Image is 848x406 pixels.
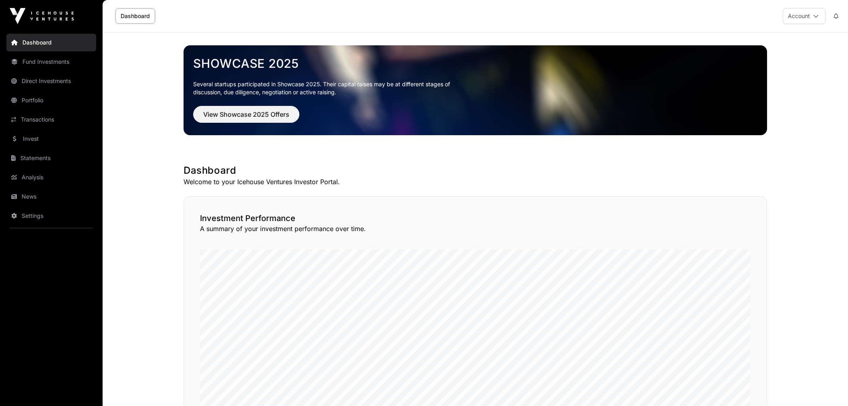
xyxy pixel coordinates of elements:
[6,72,96,90] a: Direct Investments
[184,177,767,187] p: Welcome to your Icehouse Ventures Investor Portal.
[193,80,462,96] p: Several startups participated in Showcase 2025. Their capital raises may be at different stages o...
[6,207,96,225] a: Settings
[203,110,289,119] span: View Showcase 2025 Offers
[193,56,757,71] a: Showcase 2025
[6,111,96,128] a: Transactions
[783,8,826,24] button: Account
[6,53,96,71] a: Fund Investments
[6,130,96,148] a: Invest
[10,8,74,24] img: Icehouse Ventures Logo
[115,8,155,24] a: Dashboard
[184,164,767,177] h1: Dashboard
[184,45,767,135] img: Showcase 2025
[6,91,96,109] a: Portfolio
[6,34,96,51] a: Dashboard
[6,188,96,205] a: News
[200,213,751,224] h2: Investment Performance
[193,114,299,122] a: View Showcase 2025 Offers
[200,224,751,233] p: A summary of your investment performance over time.
[6,149,96,167] a: Statements
[6,168,96,186] a: Analysis
[193,106,299,123] button: View Showcase 2025 Offers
